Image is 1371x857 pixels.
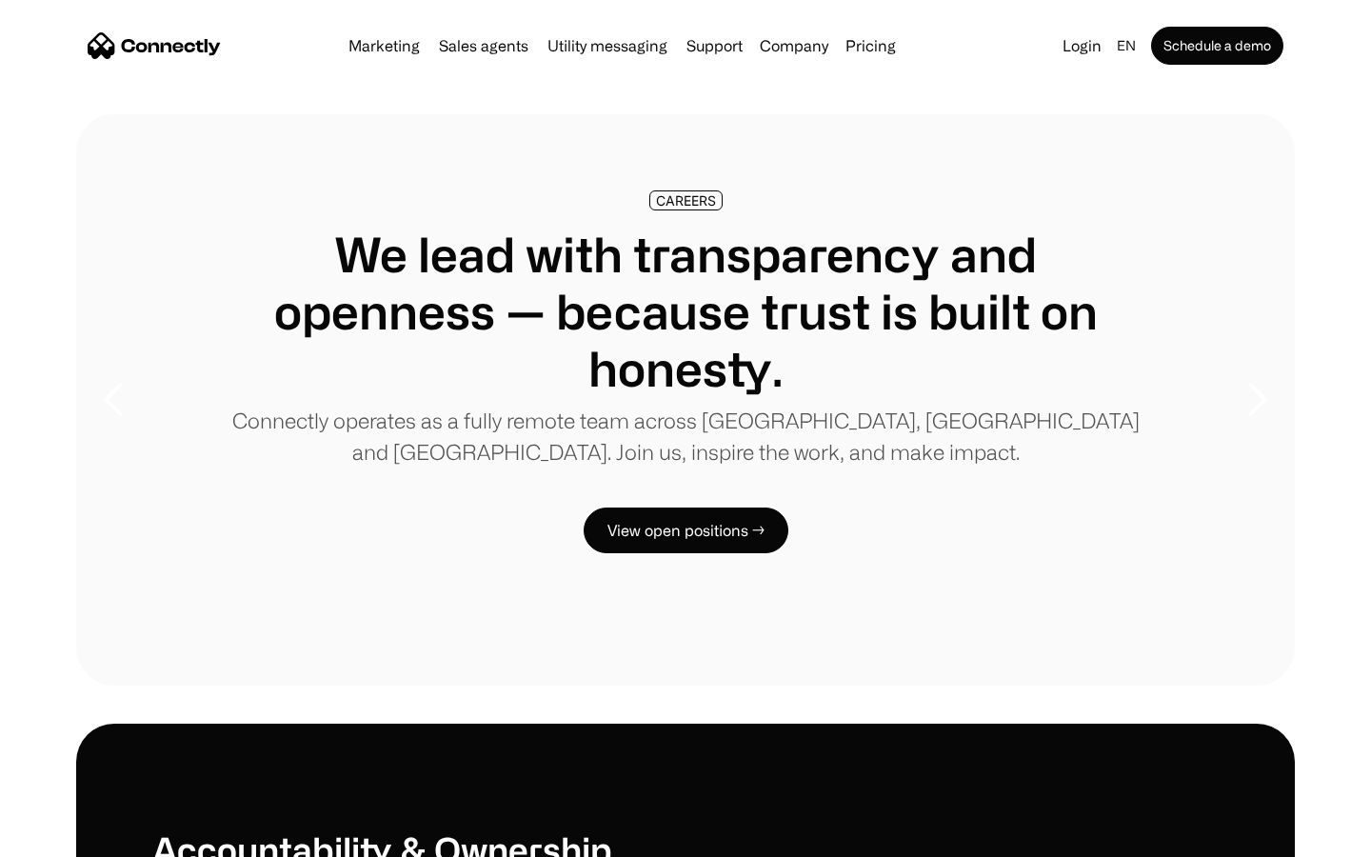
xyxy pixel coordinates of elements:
a: Marketing [341,38,427,53]
ul: Language list [38,824,114,850]
a: Schedule a demo [1151,27,1283,65]
aside: Language selected: English [19,822,114,850]
a: Support [679,38,750,53]
a: Pricing [838,38,904,53]
a: Sales agents [431,38,536,53]
a: Login [1055,32,1109,59]
p: Connectly operates as a fully remote team across [GEOGRAPHIC_DATA], [GEOGRAPHIC_DATA] and [GEOGRA... [228,405,1142,468]
div: CAREERS [656,193,716,208]
div: en [1117,32,1136,59]
div: Company [760,32,828,59]
h1: We lead with transparency and openness — because trust is built on honesty. [228,226,1142,397]
a: View open positions → [584,508,788,553]
a: Utility messaging [540,38,675,53]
